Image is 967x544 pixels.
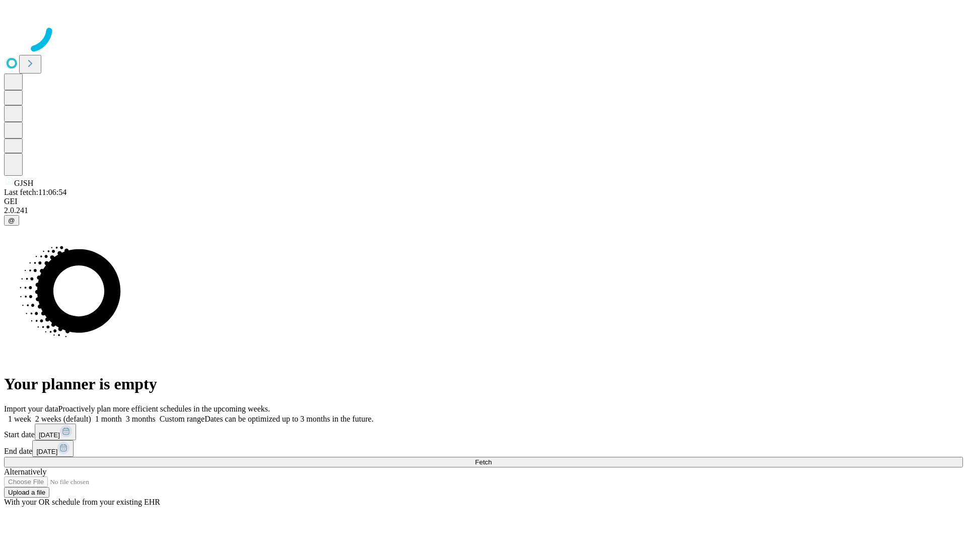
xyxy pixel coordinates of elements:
[4,197,963,206] div: GEI
[8,217,15,224] span: @
[35,415,91,423] span: 2 weeks (default)
[4,457,963,467] button: Fetch
[95,415,122,423] span: 1 month
[4,440,963,457] div: End date
[204,415,373,423] span: Dates can be optimized up to 3 months in the future.
[4,375,963,393] h1: Your planner is empty
[8,415,31,423] span: 1 week
[4,206,963,215] div: 2.0.241
[35,424,76,440] button: [DATE]
[4,188,66,196] span: Last fetch: 11:06:54
[4,467,46,476] span: Alternatively
[39,431,60,439] span: [DATE]
[4,498,160,506] span: With your OR schedule from your existing EHR
[4,487,49,498] button: Upload a file
[36,448,57,455] span: [DATE]
[4,404,58,413] span: Import your data
[58,404,270,413] span: Proactively plan more efficient schedules in the upcoming weeks.
[14,179,33,187] span: GJSH
[475,458,492,466] span: Fetch
[4,424,963,440] div: Start date
[32,440,74,457] button: [DATE]
[126,415,156,423] span: 3 months
[4,215,19,226] button: @
[160,415,204,423] span: Custom range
